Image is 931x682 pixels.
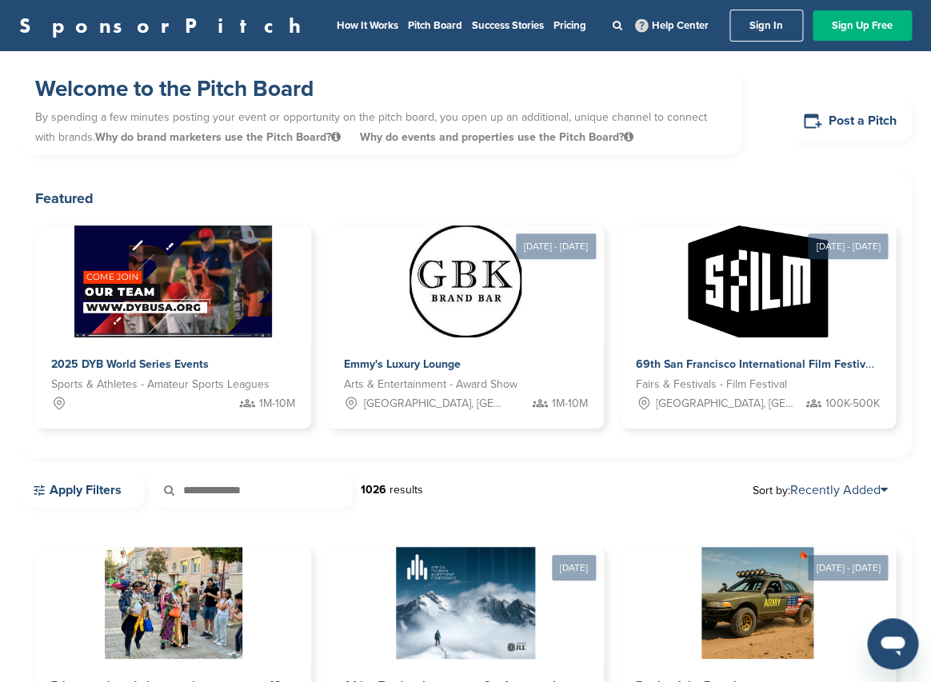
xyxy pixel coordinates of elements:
[327,200,603,429] a: [DATE] - [DATE] Sponsorpitch & Emmy's Luxury Lounge Arts & Entertainment - Award Show [GEOGRAPHIC...
[74,225,272,337] img: Sponsorpitch &
[688,225,828,337] img: Sponsorpitch &
[632,16,712,35] a: Help Center
[516,233,596,259] div: [DATE] - [DATE]
[105,547,242,659] img: Sponsorpitch &
[396,547,535,659] img: Sponsorpitch &
[360,130,633,144] span: Why do events and properties use the Pitch Board?
[620,200,896,429] a: [DATE] - [DATE] Sponsorpitch & 69th San Francisco International Film Festival Fairs & Festivals -...
[808,233,888,259] div: [DATE] - [DATE]
[790,102,912,141] a: Post a Pitch
[95,130,344,144] span: Why do brand marketers use the Pitch Board?
[636,357,875,371] span: 69th San Francisco International Film Festival
[361,483,386,497] strong: 1026
[753,484,888,497] span: Sort by:
[35,187,896,209] h2: Featured
[410,225,521,337] img: Sponsorpitch &
[553,19,586,32] a: Pricing
[259,395,295,413] span: 1M-10M
[51,376,270,393] span: Sports & Athletes - Amateur Sports Leagues
[636,376,787,393] span: Fairs & Festivals - Film Festival
[35,225,311,429] a: Sponsorpitch & 2025 DYB World Series Events Sports & Athletes - Amateur Sports Leagues 1M-10M
[337,19,398,32] a: How It Works
[19,15,311,36] a: SponsorPitch
[552,395,588,413] span: 1M-10M
[363,395,501,413] span: [GEOGRAPHIC_DATA], [GEOGRAPHIC_DATA]
[472,19,544,32] a: Success Stories
[390,483,423,497] span: results
[51,357,209,371] span: 2025 DYB World Series Events
[343,376,517,393] span: Arts & Entertainment - Award Show
[701,547,813,659] img: Sponsorpitch &
[408,19,462,32] a: Pitch Board
[552,555,596,580] div: [DATE]
[19,473,145,507] a: Apply Filters
[343,357,460,371] span: Emmy's Luxury Lounge
[729,10,803,42] a: Sign In
[867,618,918,669] iframe: Button to launch messaging window
[825,395,880,413] span: 100K-500K
[35,74,726,103] h1: Welcome to the Pitch Board
[813,10,912,41] a: Sign Up Free
[790,482,888,498] a: Recently Added
[808,555,888,580] div: [DATE] - [DATE]
[656,395,794,413] span: [GEOGRAPHIC_DATA], [GEOGRAPHIC_DATA]
[35,103,726,151] p: By spending a few minutes posting your event or opportunity on the pitch board, you open up an ad...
